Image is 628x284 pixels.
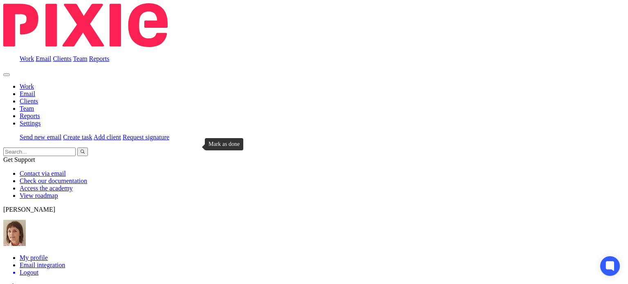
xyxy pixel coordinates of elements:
a: Team [20,105,34,112]
a: Work [20,83,34,90]
a: Add client [94,134,121,141]
a: Request signature [123,134,169,141]
span: Get Support [3,156,35,163]
span: Logout [20,269,38,276]
p: [PERSON_NAME] [3,206,625,213]
a: Access the academy [20,185,73,192]
a: Clients [20,98,38,105]
a: Reports [20,112,40,119]
a: Email [20,90,35,97]
a: Settings [20,120,41,127]
img: Pixie [3,3,168,47]
button: Search [77,148,88,156]
a: Reports [89,55,110,62]
a: Send new email [20,134,61,141]
a: Email [36,55,51,62]
a: Logout [20,269,625,276]
a: Team [73,55,87,62]
a: Email integration [20,262,65,268]
img: Pixie%204.jpg [3,220,26,246]
a: My profile [20,254,48,261]
input: Search [3,148,76,156]
a: Work [20,55,34,62]
a: Check our documentation [20,177,87,184]
a: Clients [53,55,71,62]
a: Contact via email [20,170,66,177]
a: Create task [63,134,92,141]
a: View roadmap [20,192,58,199]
